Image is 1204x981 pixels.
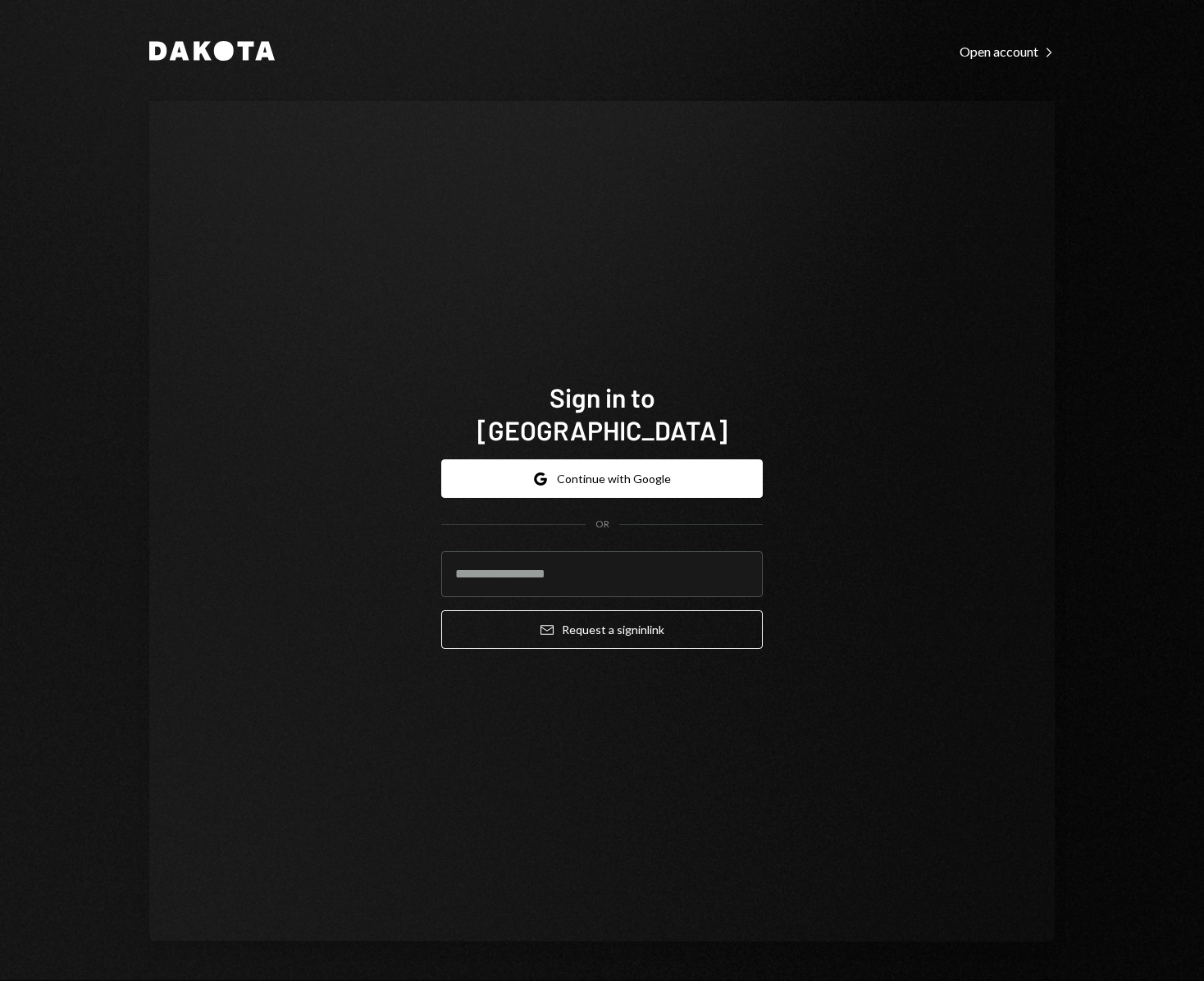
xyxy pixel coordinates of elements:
h1: Sign in to [GEOGRAPHIC_DATA] [441,381,763,446]
button: Continue with Google [441,459,763,498]
div: OR [595,518,609,532]
a: Open account [960,42,1055,60]
button: Request a signinlink [441,610,763,649]
div: Open account [960,43,1055,60]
